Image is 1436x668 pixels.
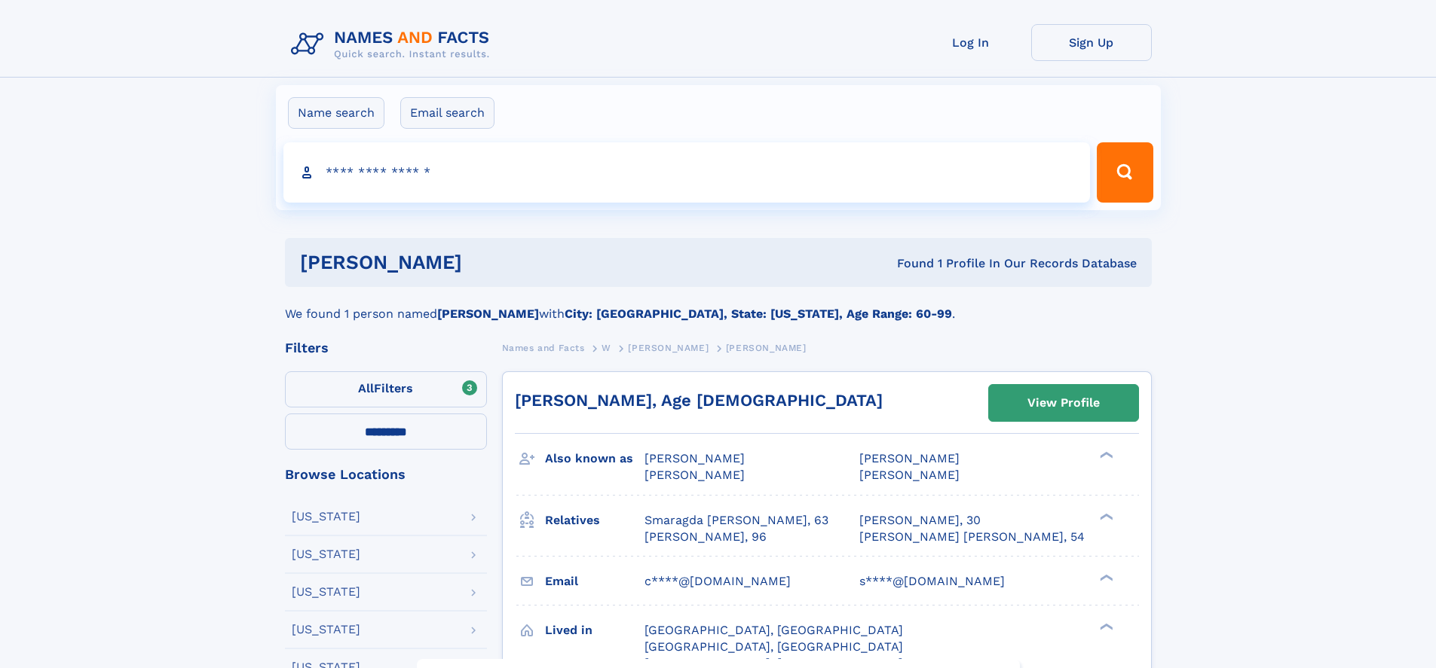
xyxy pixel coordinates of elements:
[859,451,960,465] span: [PERSON_NAME]
[288,97,384,129] label: Name search
[628,338,709,357] a: [PERSON_NAME]
[911,24,1031,61] a: Log In
[545,618,645,643] h3: Lived in
[645,529,767,545] a: [PERSON_NAME], 96
[300,253,680,272] h1: [PERSON_NAME]
[602,338,611,357] a: W
[645,623,903,637] span: [GEOGRAPHIC_DATA], [GEOGRAPHIC_DATA]
[1096,621,1114,631] div: ❯
[285,341,487,355] div: Filters
[859,512,981,529] a: [PERSON_NAME], 30
[292,548,360,560] div: [US_STATE]
[989,385,1138,421] a: View Profile
[400,97,494,129] label: Email search
[285,371,487,407] label: Filters
[859,529,1085,545] a: [PERSON_NAME] [PERSON_NAME], 54
[502,338,585,357] a: Names and Facts
[726,343,807,353] span: [PERSON_NAME]
[1096,511,1114,521] div: ❯
[1097,142,1153,203] button: Search Button
[283,142,1091,203] input: search input
[358,381,374,395] span: All
[437,307,539,321] b: [PERSON_NAME]
[285,287,1152,323] div: We found 1 person named with .
[645,468,745,482] span: [PERSON_NAME]
[515,391,883,410] a: [PERSON_NAME], Age [DEMOGRAPHIC_DATA]
[292,586,360,598] div: [US_STATE]
[285,24,502,65] img: Logo Names and Facts
[565,307,952,321] b: City: [GEOGRAPHIC_DATA], State: [US_STATE], Age Range: 60-99
[679,255,1137,272] div: Found 1 Profile In Our Records Database
[545,569,645,594] h3: Email
[1031,24,1152,61] a: Sign Up
[1096,450,1114,460] div: ❯
[292,511,360,523] div: [US_STATE]
[645,512,828,529] a: Smaragda [PERSON_NAME], 63
[1027,386,1100,420] div: View Profile
[859,468,960,482] span: [PERSON_NAME]
[645,639,903,654] span: [GEOGRAPHIC_DATA], [GEOGRAPHIC_DATA]
[545,446,645,471] h3: Also known as
[292,624,360,636] div: [US_STATE]
[628,343,709,353] span: [PERSON_NAME]
[645,451,745,465] span: [PERSON_NAME]
[1096,572,1114,582] div: ❯
[545,508,645,533] h3: Relatives
[285,468,487,481] div: Browse Locations
[602,343,611,353] span: W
